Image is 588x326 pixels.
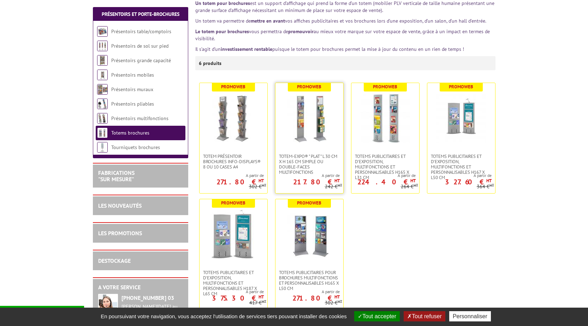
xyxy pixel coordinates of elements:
[355,154,416,180] span: Totems publicitaires et d'exposition, multifonctions et personnalisables H165 X L31 CM
[97,142,108,153] img: Tourniquets brochures
[431,154,492,180] span: Totems publicitaires et d'exposition, multifonctions et personnalisables H167 X L50 CM
[97,70,108,80] img: Présentoirs mobiles
[111,43,168,49] a: Présentoirs de sol sur pied
[288,28,314,35] strong: promouvoir
[449,84,473,90] b: Promoweb
[249,300,266,306] p: 417 €
[357,180,416,184] p: 224.40 €
[97,41,108,51] img: Présentoirs de sol sur pied
[203,270,264,296] span: Totems publicitaires et d'exposition, multifonctions et personnalisables H187 X L65 CM
[297,84,321,90] b: Promoweb
[195,46,464,52] font: Il s’agit d’un puisque le totem pour brochures permet la mise à jour du contenu en un rien de tem...
[262,299,266,304] sup: HT
[292,296,340,300] p: 271.80 €
[351,173,416,178] span: A partir de
[97,26,108,37] img: Présentoirs table/comptoirs
[98,202,142,209] a: LES NOUVEAUTÉS
[97,128,108,138] img: Totems brochures
[338,299,342,304] sup: HT
[275,173,340,178] span: A partir de
[203,154,264,170] span: Totem Présentoir brochures Info-Displays® 8 ou 10 cases A4
[111,115,168,121] a: Présentoirs multifonctions
[111,57,171,64] a: Présentoirs grande capacité
[195,28,249,35] strong: Le totem pour brochures
[445,180,492,184] p: 327.60 €
[221,84,245,90] b: Promoweb
[251,18,285,24] strong: mettre en avant
[410,178,416,184] sup: HT
[486,178,492,184] sup: HT
[111,86,153,93] a: Présentoirs muraux
[216,180,264,184] p: 271.80 €
[436,94,486,143] img: Totems publicitaires et d'exposition, multifonctions et personnalisables H167 X L50 CM
[200,173,264,178] span: A partir de
[111,130,149,136] a: Totems brochures
[325,300,342,306] p: 302 €
[361,94,410,143] img: Totems publicitaires et d'exposition, multifonctions et personnalisables H165 X L31 CM
[111,101,154,107] a: Présentoirs pliables
[262,183,266,188] sup: HT
[259,178,264,184] sup: HT
[293,180,340,184] p: 217.80 €
[199,56,225,70] p: 6 produits
[98,257,131,264] a: DESTOCKAGE
[334,294,340,300] sup: HT
[477,184,494,189] p: 364 €
[259,294,264,300] sup: HT
[97,313,350,319] span: En poursuivant votre navigation, vous acceptez l'utilisation de services tiers pouvant installer ...
[200,154,267,170] a: Totem Présentoir brochures Info-Displays® 8 ou 10 cases A4
[195,28,490,42] span: vous permettra de au mieux votre marque sur votre espace de vente, grâce à un impact en termes de...
[285,94,334,143] img: Totem-Expo®
[489,183,494,188] sup: HT
[209,94,258,143] img: Totem Présentoir brochures Info-Displays® 8 ou 10 cases A4
[427,154,495,180] a: Totems publicitaires et d'exposition, multifonctions et personnalisables H167 X L50 CM
[401,184,418,189] p: 264 €
[351,154,419,180] a: Totems publicitaires et d'exposition, multifonctions et personnalisables H165 X L31 CM
[200,289,264,295] span: A partir de
[325,184,342,189] p: 242 €
[97,99,108,109] img: Présentoirs pliables
[221,200,245,206] b: Promoweb
[98,230,142,237] a: LES PROMOTIONS
[97,55,108,66] img: Présentoirs grande capacité
[200,270,267,296] a: Totems publicitaires et d'exposition, multifonctions et personnalisables H187 X L65 CM
[297,200,321,206] b: Promoweb
[212,296,264,300] p: 375.30 €
[195,18,486,24] span: Un totem va permettre de vos affiches publicitaires et vos brochures lors d’une exposition, d’un ...
[373,84,397,90] b: Promoweb
[275,289,340,295] span: A partir de
[449,311,491,321] button: Personnaliser (fenêtre modale)
[97,84,108,95] img: Présentoirs muraux
[275,154,343,175] a: Totem-Expo® " plat " L 30 cm x H 165 cm simple ou double-faces multifonctions
[249,184,266,189] p: 302 €
[404,311,445,321] button: Tout refuser
[98,169,135,183] a: FABRICATIONS"Sur Mesure"
[427,173,492,178] span: A partir de
[111,72,154,78] a: Présentoirs mobiles
[102,11,179,17] a: Présentoirs et Porte-brochures
[97,113,108,124] img: Présentoirs multifonctions
[111,144,160,150] a: Tourniquets brochures
[279,270,340,291] span: Totems publicitaires pour brochures multifonctions et personnalisables H165 x L50 cm
[338,183,342,188] sup: HT
[414,183,418,188] sup: HT
[221,46,272,52] strong: investissement rentable
[275,270,343,291] a: Totems publicitaires pour brochures multifonctions et personnalisables H165 x L50 cm
[111,28,171,35] a: Présentoirs table/comptoirs
[354,311,400,321] button: Tout accepter
[209,210,258,259] img: Totems publicitaires et d'exposition, multifonctions et personnalisables H187 X L65 CM
[334,178,340,184] sup: HT
[285,210,334,259] img: Totems publicitaires pour brochures multifonctions et personnalisables H165 x L50 cm
[279,154,340,175] span: Totem-Expo® " plat " L 30 cm x H 165 cm simple ou double-faces multifonctions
